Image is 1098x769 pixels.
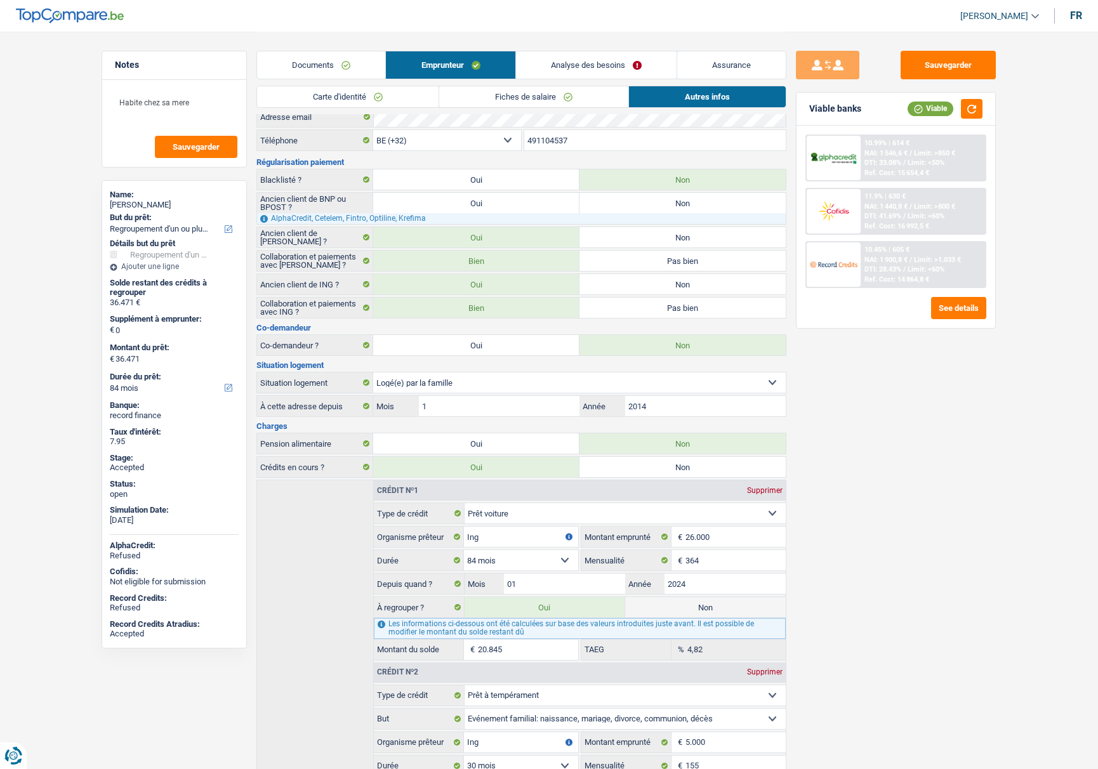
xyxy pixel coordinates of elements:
[419,396,579,416] input: MM
[579,433,786,454] label: Non
[110,629,239,639] div: Accepted
[257,251,373,271] label: Collaboration et paiements avec [PERSON_NAME] ?
[110,541,239,551] div: AlphaCredit:
[256,361,786,369] h3: Situation logement
[1070,10,1082,22] div: fr
[374,503,465,523] label: Type de crédit
[374,527,464,547] label: Organisme prêteur
[373,227,579,247] label: Oui
[110,343,236,353] label: Montant du prêt:
[864,192,906,200] div: 11.9% | 630 €
[110,453,239,463] div: Stage:
[901,51,996,79] button: Sauvegarder
[744,487,786,494] div: Supprimer
[110,298,239,308] div: 36.471 €
[908,159,944,167] span: Limit: <50%
[810,199,857,223] img: Cofidis
[257,227,373,247] label: Ancien client de [PERSON_NAME] ?
[257,51,385,79] a: Documents
[373,169,579,190] label: Oui
[257,433,373,454] label: Pension alimentaire
[810,151,857,166] img: AlphaCredit
[110,190,239,200] div: Name:
[579,169,786,190] label: Non
[257,457,373,477] label: Crédits en cours ?
[960,11,1028,22] span: [PERSON_NAME]
[110,239,239,249] div: Détails but du prêt
[677,51,786,79] a: Assurance
[257,396,373,416] label: À cette adresse depuis
[579,193,786,213] label: Non
[373,457,579,477] label: Oui
[374,550,464,570] label: Durée
[908,212,944,220] span: Limit: <60%
[864,265,901,273] span: DTI: 28.43%
[903,159,906,167] span: /
[908,265,944,273] span: Limit: <60%
[16,8,124,23] img: TopCompare Logo
[110,603,239,613] div: Refused
[465,597,625,617] label: Oui
[671,732,685,753] span: €
[110,577,239,587] div: Not eligible for submission
[374,732,464,753] label: Organisme prêteur
[864,222,929,230] div: Ref. Cost: 16 992,5 €
[373,274,579,294] label: Oui
[864,169,929,177] div: Ref. Cost: 15 654,4 €
[625,574,665,594] label: Année
[744,668,786,676] div: Supprimer
[110,505,239,515] div: Simulation Date:
[373,396,418,416] label: Mois
[914,256,961,264] span: Limit: >1.033 €
[110,400,239,411] div: Banque:
[257,372,373,393] label: Situation logement
[914,202,955,211] span: Limit: >800 €
[110,515,239,525] div: [DATE]
[173,143,220,151] span: Sauvegarder
[581,550,671,570] label: Mensualité
[909,202,912,211] span: /
[257,274,373,294] label: Ancien client de ING ?
[864,256,908,264] span: NAI: 1 900,8 €
[625,396,786,416] input: AAAA
[908,102,953,115] div: Viable
[374,618,786,638] div: Les informations ci-dessous ont été calculées sur base des valeurs introduites juste avant. Il es...
[257,86,439,107] a: Carte d'identité
[864,159,901,167] span: DTI: 33.08%
[155,136,237,158] button: Sauvegarder
[257,335,373,355] label: Co-demandeur ?
[110,372,236,382] label: Durée du prêt:
[524,130,786,150] input: 401020304
[581,527,671,547] label: Montant emprunté
[931,297,986,319] button: See details
[110,479,239,489] div: Status:
[579,396,625,416] label: Année
[465,574,504,594] label: Mois
[374,685,465,706] label: Type de crédit
[671,550,685,570] span: €
[374,668,421,676] div: Crédit nº2
[671,527,685,547] span: €
[579,298,786,318] label: Pas bien
[950,6,1039,27] a: [PERSON_NAME]
[864,275,929,284] div: Ref. Cost: 14 864,8 €
[257,213,786,224] div: AlphaCredit, Cetelem, Fintro, Optiline, Krefima
[464,640,478,660] span: €
[110,354,114,364] span: €
[374,709,465,729] label: But
[257,193,373,213] label: Ancien client de BNP ou BPOST ?
[864,149,908,157] span: NAI: 1 546,6 €
[110,213,236,223] label: But du prêt:
[864,139,909,147] div: 10.99% | 614 €
[864,246,909,254] div: 10.45% | 605 €
[581,640,671,660] label: TAEG
[864,202,908,211] span: NAI: 1 440,8 €
[110,593,239,603] div: Record Credits:
[439,86,628,107] a: Fiches de salaire
[110,200,239,210] div: [PERSON_NAME]
[373,298,579,318] label: Bien
[110,489,239,499] div: open
[115,60,234,70] h5: Notes
[110,278,239,298] div: Solde restant des crédits à regrouper
[110,325,114,335] span: €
